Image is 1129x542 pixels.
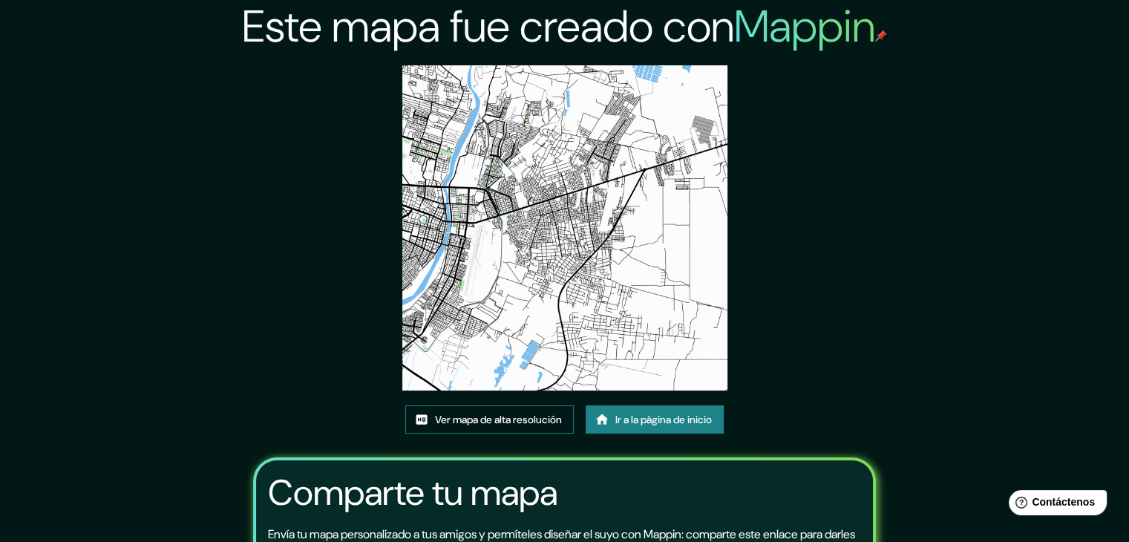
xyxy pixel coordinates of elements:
img: pin de mapeo [875,30,887,42]
font: Ver mapa de alta resolución [435,413,562,426]
img: created-map [402,65,727,391]
a: Ir a la página de inicio [586,405,724,434]
font: Ir a la página de inicio [615,413,712,426]
iframe: Lanzador de widgets de ayuda [997,484,1113,526]
a: Ver mapa de alta resolución [405,405,574,434]
font: Comparte tu mapa [268,469,557,516]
